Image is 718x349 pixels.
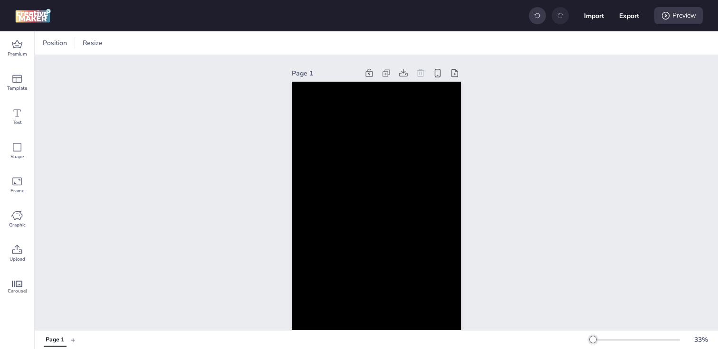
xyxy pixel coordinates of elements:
span: Resize [81,38,105,48]
span: Upload [10,255,25,263]
span: Frame [10,187,24,195]
button: + [71,331,76,348]
div: Preview [654,7,703,24]
button: Import [584,6,604,26]
img: logo Creative Maker [15,9,51,23]
div: 33 % [689,335,712,345]
span: Graphic [9,221,26,229]
span: Premium [8,50,27,58]
span: Position [41,38,69,48]
span: Text [13,119,22,126]
div: Tabs [39,331,71,348]
button: Export [619,6,639,26]
div: Page 1 [46,336,64,344]
span: Shape [10,153,24,160]
div: Page 1 [292,68,358,78]
span: Template [7,85,27,92]
span: Carousel [8,287,27,295]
